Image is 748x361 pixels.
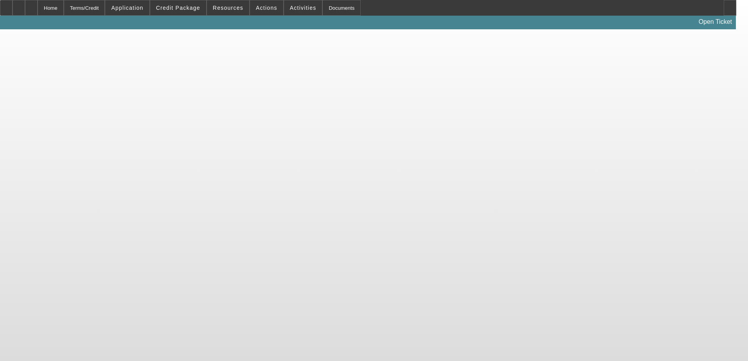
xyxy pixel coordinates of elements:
span: Resources [213,5,243,11]
button: Application [105,0,149,15]
button: Activities [284,0,322,15]
span: Credit Package [156,5,200,11]
a: Open Ticket [696,15,735,29]
span: Activities [290,5,316,11]
span: Actions [256,5,277,11]
button: Resources [207,0,249,15]
button: Actions [250,0,283,15]
button: Credit Package [150,0,206,15]
span: Application [111,5,143,11]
